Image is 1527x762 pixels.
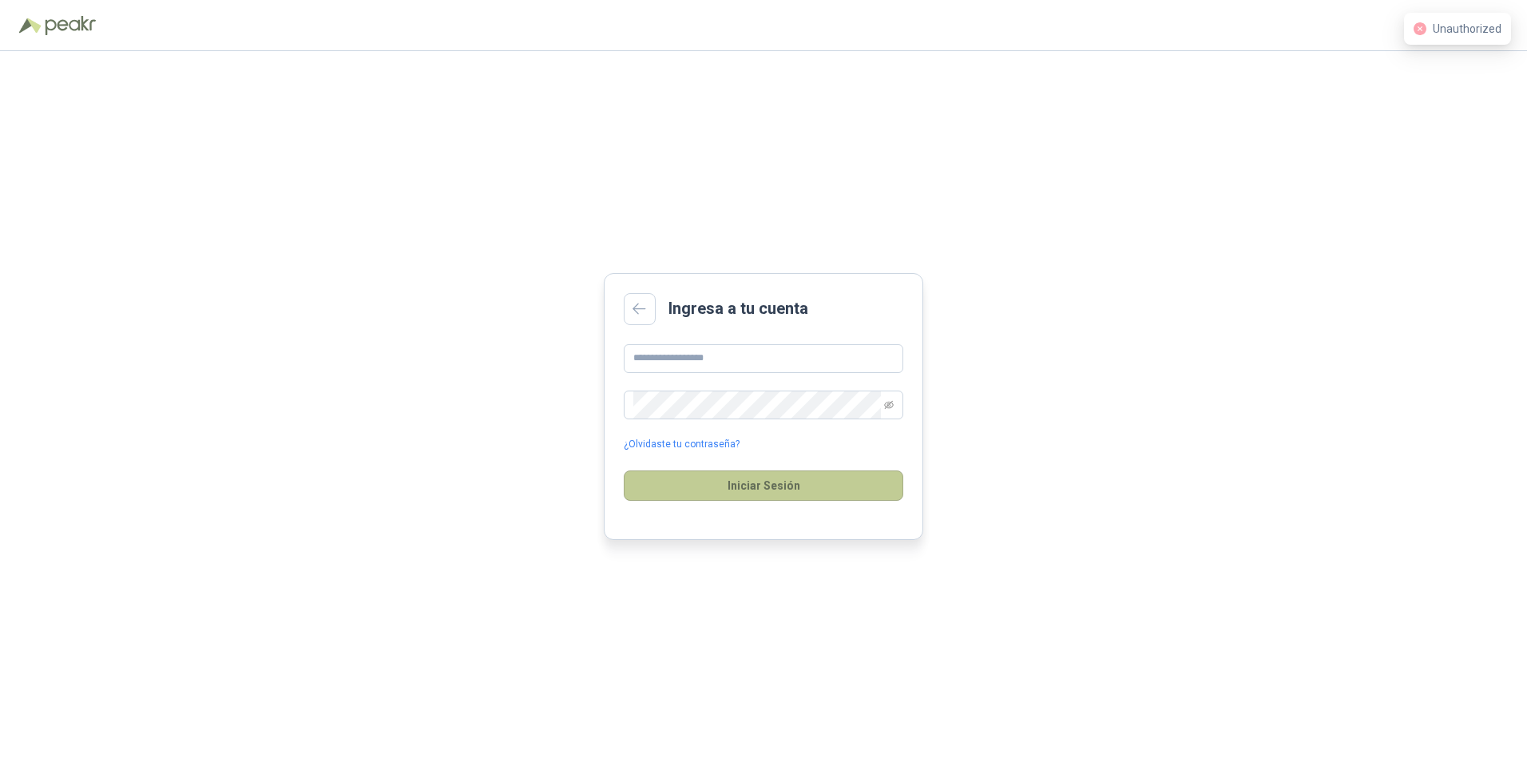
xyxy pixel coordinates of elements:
[19,18,42,34] img: Logo
[668,296,808,321] h2: Ingresa a tu cuenta
[884,400,894,410] span: eye-invisible
[45,16,96,35] img: Peakr
[1414,22,1426,35] span: close-circle
[624,470,903,501] button: Iniciar Sesión
[1433,22,1501,35] span: Unauthorized
[624,437,740,452] a: ¿Olvidaste tu contraseña?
